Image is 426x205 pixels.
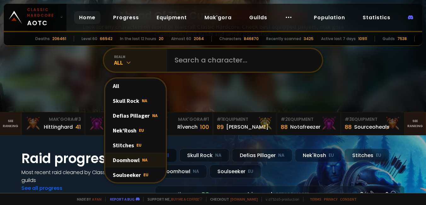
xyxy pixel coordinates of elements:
[345,116,352,122] span: # 3
[27,7,58,28] span: AOTC
[171,36,191,42] div: Almost 60
[114,54,167,59] div: realm
[143,197,202,202] span: Support me,
[4,4,66,31] a: Classic HardcoreAOTC
[215,152,222,159] small: NA
[329,152,334,159] small: EU
[405,112,426,135] a: Seeranking
[199,11,237,24] a: Mak'gora
[310,197,321,202] a: Terms
[217,116,223,122] span: # 1
[266,36,301,42] div: Recently scanned
[217,116,273,123] div: Equipment
[100,36,112,42] div: 66942
[105,108,166,123] div: Defias Pillager
[277,112,341,135] a: #2Equipment88Notafreezer
[25,116,81,123] div: Mak'Gora
[324,197,337,202] a: Privacy
[219,36,241,42] div: Characters
[171,197,202,202] a: Buy me a coffee
[136,142,141,148] span: EU
[281,116,288,122] span: # 2
[171,49,314,72] input: Search a character...
[232,149,292,162] div: Defias Pillager
[383,36,395,42] div: Guilds
[75,123,81,131] div: 41
[262,197,299,202] span: v. d752d5 - production
[92,197,101,202] a: a fan
[139,127,144,133] span: EU
[21,112,85,135] a: Mak'Gora#3Hittinghard41
[89,116,145,123] div: Mak'Gora
[248,168,253,175] small: EU
[226,123,268,131] div: [PERSON_NAME]
[105,123,166,138] div: Nek'Rosh
[73,197,101,202] span: Made by
[397,36,407,42] div: 7538
[44,123,73,131] div: Hittinghard
[281,123,288,131] div: 88
[74,11,101,24] a: Home
[179,149,229,162] div: Skull Rock
[74,116,81,122] span: # 3
[82,36,97,42] div: Level 60
[35,36,50,42] div: Deaths
[304,36,314,42] div: 3425
[85,112,149,135] a: Mak'Gora#2Rivench100
[295,149,342,162] div: Nek'Rosh
[290,123,320,131] div: Notafreezer
[210,165,261,178] div: Soulseeker
[110,197,135,202] a: Report a bug
[193,168,199,175] small: NA
[159,36,164,42] div: 20
[153,116,209,123] div: Mak'Gora
[155,186,405,202] a: a month agozgpetri on godDefias Pillager8 /90
[143,172,148,178] span: EU
[114,59,167,66] div: All
[345,123,352,131] div: 88
[27,7,58,18] small: Classic Hardcore
[340,197,357,202] a: Consent
[108,11,144,24] a: Progress
[105,79,166,93] div: All
[354,123,389,131] div: Sourceoheals
[149,112,213,135] a: Mak'Gora#1Rîvench100
[200,123,209,131] div: 100
[105,138,166,153] div: Stitches
[177,123,198,131] div: Rîvench
[341,112,405,135] a: #3Equipment88Sourceoheals
[358,36,367,42] div: 10911
[244,11,272,24] a: Guilds
[120,36,156,42] div: In the last 12 hours
[142,157,147,163] span: NA
[194,36,204,42] div: 2064
[105,167,166,182] div: Soulseeker
[105,93,166,108] div: Skull Rock
[278,152,285,159] small: NA
[309,11,350,24] a: Population
[345,116,401,123] div: Equipment
[155,165,207,178] div: Doomhowl
[206,197,258,202] span: Checkout
[358,11,395,24] a: Statistics
[213,112,277,135] a: #1Equipment89[PERSON_NAME]
[217,123,224,131] div: 89
[142,98,147,103] span: NA
[321,36,356,42] div: Active last 7 days
[344,149,389,162] div: Stitches
[21,168,147,184] h4: Most recent raid cleaned by Classic Hardcore guilds
[52,36,66,42] div: 206461
[203,116,209,122] span: # 1
[230,197,258,202] a: [DOMAIN_NAME]
[244,36,259,42] div: 846870
[21,184,62,192] a: See all progress
[105,153,166,167] div: Doomhowl
[21,149,147,168] h1: Raid progress
[281,116,337,123] div: Equipment
[376,152,381,159] small: EU
[152,11,192,24] a: Equipment
[152,113,158,118] span: NA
